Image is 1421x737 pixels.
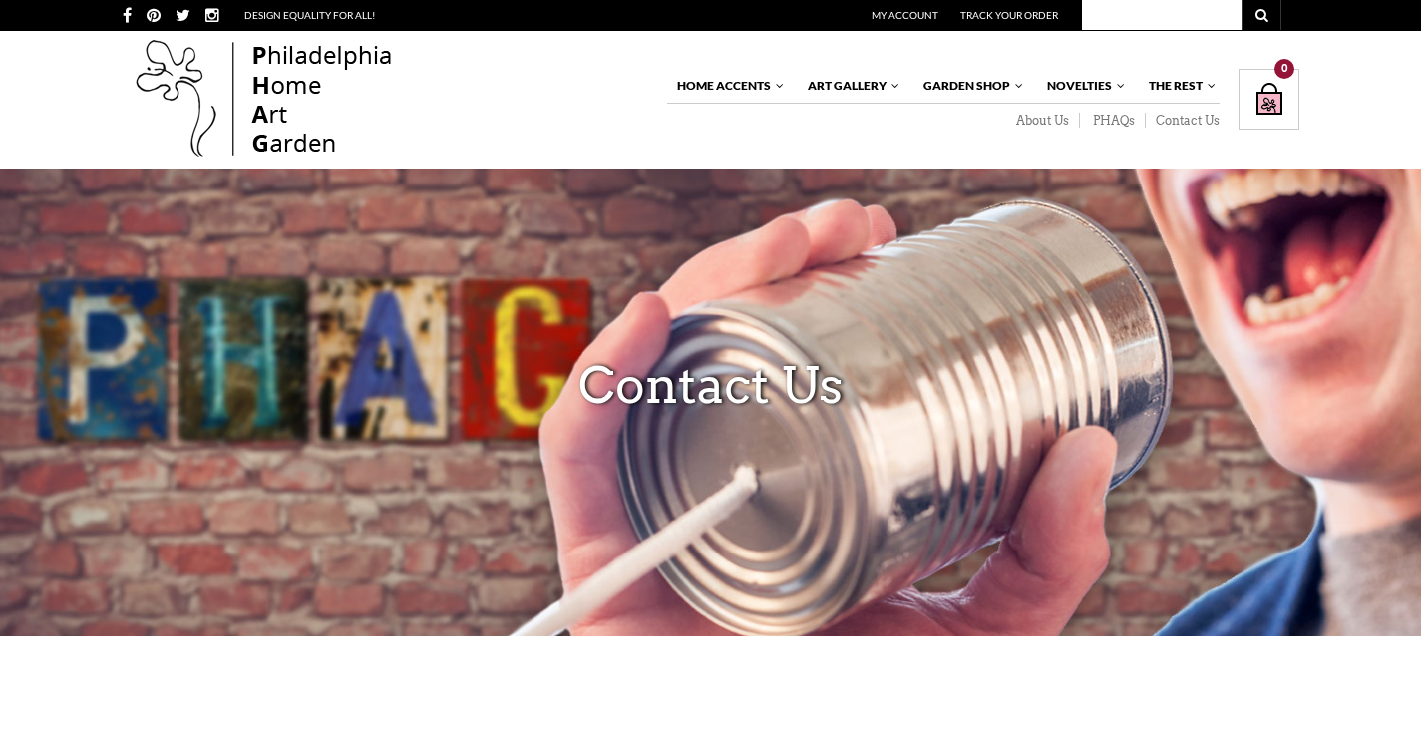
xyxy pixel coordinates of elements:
a: PHAQs [1080,113,1146,129]
a: Contact Us [1146,113,1220,129]
a: Novelties [1037,69,1127,103]
h3: Contact Us [15,340,1406,430]
div: 0 [1274,59,1294,79]
a: Art Gallery [798,69,901,103]
a: The Rest [1139,69,1218,103]
a: Track Your Order [960,9,1058,21]
a: About Us [1003,113,1080,129]
a: My Account [872,9,938,21]
a: Home Accents [667,69,786,103]
a: Garden Shop [913,69,1025,103]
